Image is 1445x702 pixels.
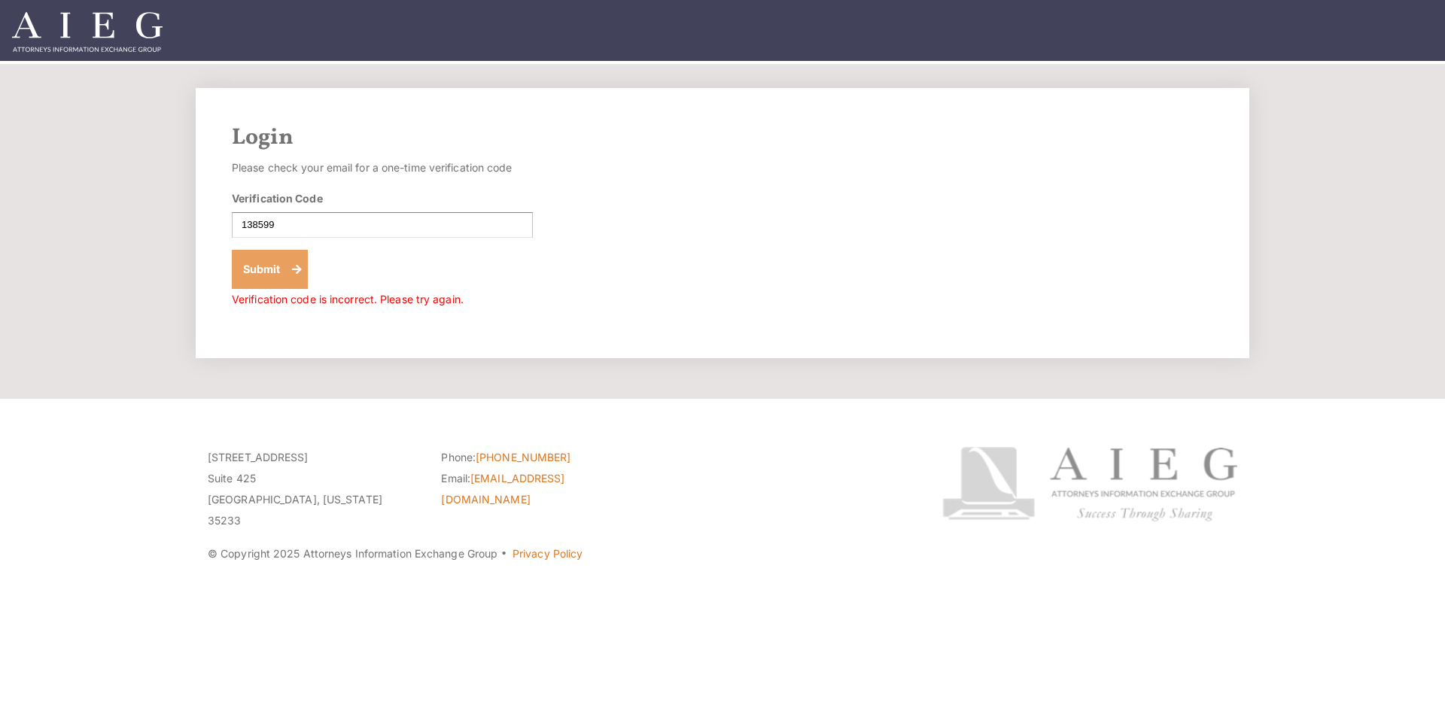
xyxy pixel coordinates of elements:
label: Verification Code [232,190,323,206]
a: [PHONE_NUMBER] [476,451,570,463]
li: Email: [441,468,652,510]
a: Privacy Policy [513,547,583,560]
p: Please check your email for a one-time verification code [232,157,533,178]
button: Submit [232,250,308,289]
p: © Copyright 2025 Attorneys Information Exchange Group [208,543,886,564]
span: Verification code is incorrect. Please try again. [232,293,464,305]
li: Phone: [441,447,652,468]
img: Attorneys Information Exchange Group logo [942,447,1237,521]
h2: Login [232,124,1213,151]
span: · [500,553,507,561]
img: Attorneys Information Exchange Group [12,12,163,52]
a: [EMAIL_ADDRESS][DOMAIN_NAME] [441,472,564,506]
p: [STREET_ADDRESS] Suite 425 [GEOGRAPHIC_DATA], [US_STATE] 35233 [208,447,418,531]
